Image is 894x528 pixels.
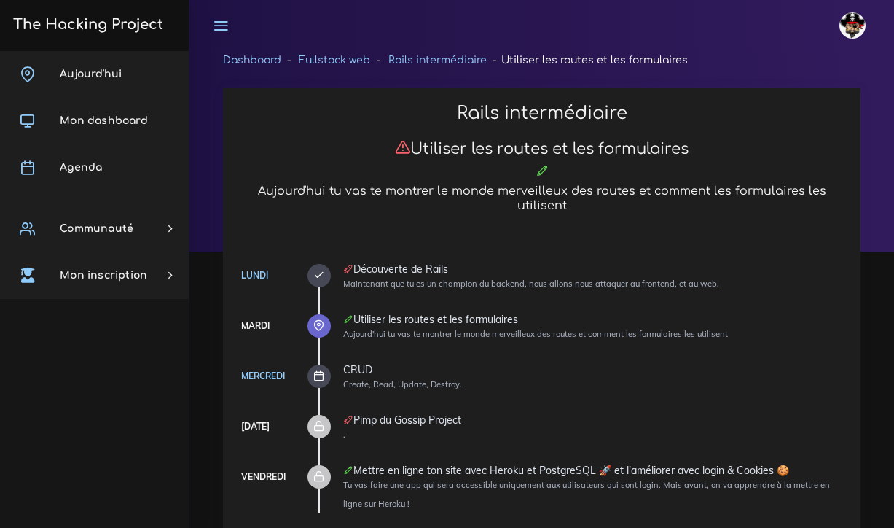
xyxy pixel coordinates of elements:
[343,279,719,289] small: Maintenant que tu es un champion du backend, nous allons nous attaquer au frontend, et au web.
[241,469,286,485] div: Vendredi
[60,162,102,173] span: Agenda
[238,185,845,212] h5: Aujourd'hui tu vas te montrer le monde merveilleux des routes et comment les formulaires les util...
[343,264,845,274] div: Découverte de Rails
[839,12,866,39] img: avatar
[238,103,845,124] h2: Rails intermédiaire
[60,223,133,234] span: Communauté
[343,480,830,508] small: Tu vas faire une app qui sera accessible uniquement aux utilisateurs qui sont login. Mais avant, ...
[343,329,728,339] small: Aujourd'hui tu vas te montrer le monde merveilleux des routes et comment les formulaires les util...
[343,379,462,389] small: Create, Read, Update, Destroy.
[343,430,345,440] small: .
[343,465,845,475] div: Mettre en ligne ton site avec Heroku et PostgreSQL 🚀 et l'améliorer avec login & Cookies 🍪
[238,139,845,158] h3: Utiliser les routes et les formulaires
[299,55,370,66] a: Fullstack web
[60,69,122,79] span: Aujourd'hui
[241,270,268,281] a: Lundi
[343,415,845,425] div: Pimp du Gossip Project
[343,314,845,325] div: Utiliser les routes et les formulaires
[487,51,688,69] li: Utiliser les routes et les formulaires
[223,55,281,66] a: Dashboard
[241,318,270,334] div: Mardi
[241,370,285,381] a: Mercredi
[241,419,270,435] div: [DATE]
[60,115,148,126] span: Mon dashboard
[9,17,163,33] h3: The Hacking Project
[343,365,845,375] div: CRUD
[388,55,487,66] a: Rails intermédiaire
[60,270,147,281] span: Mon inscription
